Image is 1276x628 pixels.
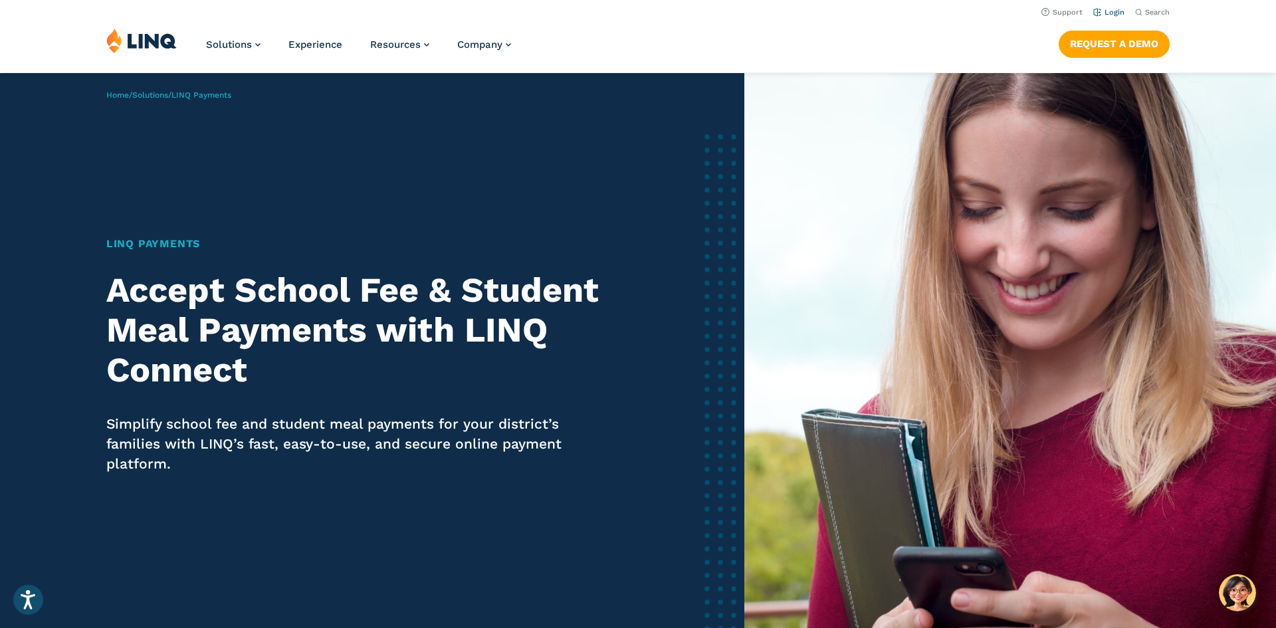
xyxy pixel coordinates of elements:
[1135,7,1170,17] button: Open Search Bar
[1059,31,1170,57] a: Request a Demo
[206,28,511,72] nav: Primary Navigation
[206,39,252,51] span: Solutions
[457,39,511,51] a: Company
[206,39,261,51] a: Solutions
[106,90,231,100] span: / /
[132,90,168,100] a: Solutions
[106,90,129,100] a: Home
[370,39,421,51] span: Resources
[106,236,609,252] h1: LINQ Payments
[288,39,342,51] a: Experience
[171,90,231,100] span: LINQ Payments
[1059,28,1170,57] nav: Button Navigation
[106,270,609,389] h2: Accept School Fee & Student Meal Payments with LINQ Connect
[1219,574,1256,611] button: Hello, have a question? Let’s chat.
[106,414,609,474] p: Simplify school fee and student meal payments for your district’s families with LINQ’s fast, easy...
[1145,8,1170,17] span: Search
[457,39,502,51] span: Company
[1041,8,1083,17] a: Support
[106,28,177,53] img: LINQ | K‑12 Software
[370,39,429,51] a: Resources
[1093,8,1124,17] a: Login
